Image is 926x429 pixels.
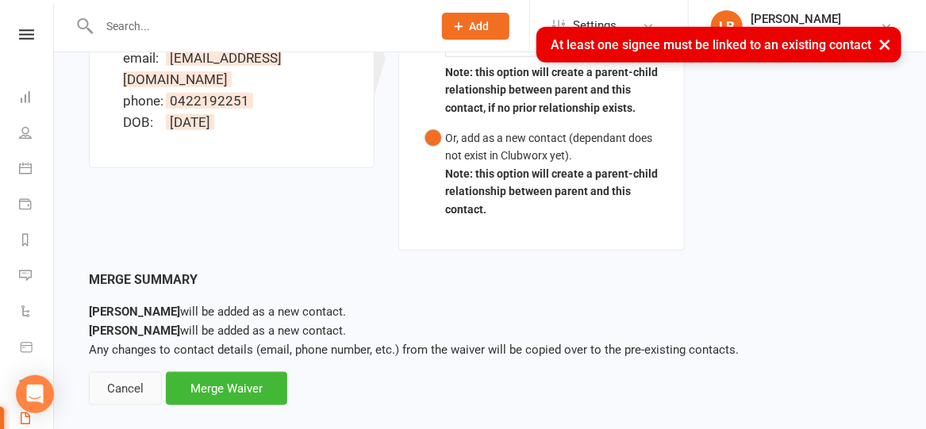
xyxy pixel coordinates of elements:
div: Cancel [89,372,162,405]
div: DOB: [123,112,163,133]
b: Note: this option will create a parent-child relationship between parent and this contact. [445,167,658,216]
b: Note: this option will create a parent-child relationship between parent and this contact, if no ... [445,66,658,114]
button: Or, add as a new contact (dependant does not exist in Clubworx yet).Note: this option will create... [425,123,658,224]
div: Merge Waiver [166,372,287,405]
a: Reports [19,224,55,259]
div: LB [711,10,743,42]
a: Payments [19,188,55,224]
strong: [PERSON_NAME] [89,305,180,319]
div: phone: [123,90,163,112]
div: Or, add as a new contact (dependant does not exist in Clubworx yet). [445,129,658,165]
strong: [PERSON_NAME] [89,324,180,338]
input: Search... [94,15,421,37]
div: Merge Summary [89,270,891,290]
a: Dashboard [19,81,55,117]
div: At least one signee must be linked to an existing contact [536,27,901,63]
span: Settings [573,8,617,44]
span: will be added as a new contact. [89,324,346,338]
button: Add [442,13,509,40]
p: Any changes to contact details (email, phone number, etc.) from the waiver will be copied over to... [89,302,891,359]
span: [DATE] [166,114,214,130]
a: People [19,117,55,152]
span: 0422192251 [166,93,253,109]
a: Product Sales [19,331,55,366]
div: Open Intercom Messenger [16,375,54,413]
span: Add [470,20,490,33]
div: [PERSON_NAME] [751,12,841,26]
a: Calendar [19,152,55,188]
span: will be added as a new contact. [89,305,346,319]
div: The Ironfist Gym [751,26,841,40]
button: × [870,27,899,61]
